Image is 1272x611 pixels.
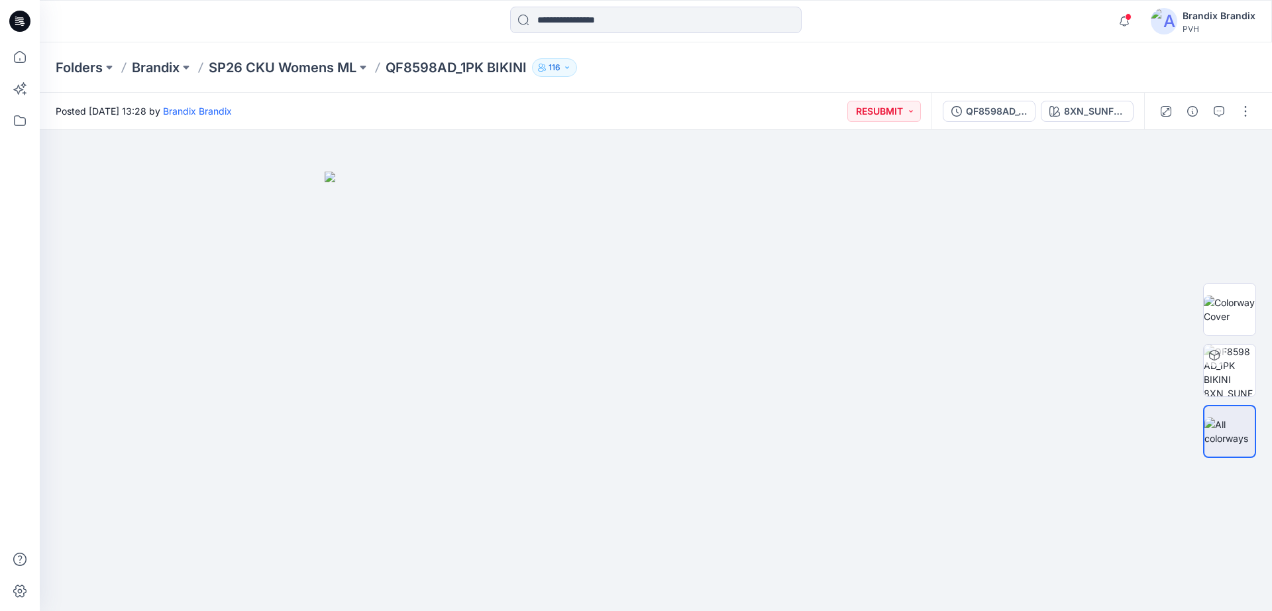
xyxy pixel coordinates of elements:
[549,60,560,75] p: 116
[1182,101,1203,122] button: Details
[386,58,527,77] p: QF8598AD_1PK BIKINI
[56,58,103,77] a: Folders
[1204,345,1255,396] img: QF8598AD_1PK BIKINI 8XN_SUNFRUIT FUN
[1151,8,1177,34] img: avatar
[209,58,356,77] a: SP26 CKU Womens ML
[1041,101,1134,122] button: 8XN_SUNFRUIT FUN
[163,105,232,117] a: Brandix Brandix
[132,58,180,77] a: Brandix
[1204,296,1255,323] img: Colorway Cover
[1204,417,1255,445] img: All colorways
[325,172,987,611] img: eyJhbGciOiJIUzI1NiIsImtpZCI6IjAiLCJzbHQiOiJzZXMiLCJ0eXAiOiJKV1QifQ.eyJkYXRhIjp7InR5cGUiOiJzdG9yYW...
[966,104,1027,119] div: QF8598AD_1PK BIKINI
[56,104,232,118] span: Posted [DATE] 13:28 by
[1183,24,1255,34] div: PVH
[532,58,577,77] button: 116
[943,101,1035,122] button: QF8598AD_1PK BIKINI
[1183,8,1255,24] div: Brandix Brandix
[1064,104,1125,119] div: 8XN_SUNFRUIT FUN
